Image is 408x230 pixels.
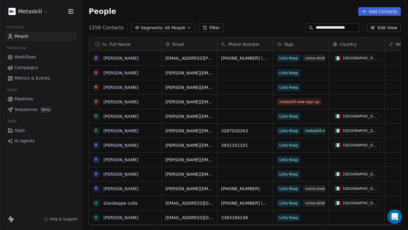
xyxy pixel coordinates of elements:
[277,200,300,207] span: Lista Keap
[221,200,269,206] span: [PHONE_NUMBER] (Work)
[343,143,378,147] div: [GEOGRAPHIC_DATA]
[95,70,98,76] div: R
[343,172,378,176] div: [GEOGRAPHIC_DATA]
[358,7,401,16] button: Add Contacts
[14,75,50,81] span: Metrics & Events
[103,186,138,191] a: [PERSON_NAME]
[303,127,351,134] span: metaskill-money-premium
[95,84,98,90] div: R
[277,113,300,120] span: Lista Keap
[14,96,33,102] span: Pipelines
[109,41,131,47] span: Full Name
[165,171,213,177] span: [PERSON_NAME][EMAIL_ADDRESS][DOMAIN_NAME]
[221,142,269,148] span: 3931331331
[172,41,184,47] span: Email
[4,43,29,52] span: Marketing
[165,84,213,90] span: [PERSON_NAME][EMAIL_ADDRESS][DOMAIN_NAME]
[221,128,269,134] span: 3287020263
[95,171,98,177] div: R
[165,157,213,163] span: [PERSON_NAME][EMAIL_ADDRESS][DOMAIN_NAME]
[165,215,213,221] span: [EMAIL_ADDRESS][DOMAIN_NAME]
[367,24,401,32] button: Edit View
[103,114,138,119] a: [PERSON_NAME]
[277,156,300,163] span: Lista Keap
[95,214,98,221] div: R
[5,125,76,135] a: Apps
[103,85,138,90] a: [PERSON_NAME]
[5,52,76,62] a: Workflows
[103,215,138,220] a: [PERSON_NAME]
[89,24,124,31] span: 1256 Contacts
[165,113,213,119] span: [PERSON_NAME][EMAIL_ADDRESS][PERSON_NAME][DOMAIN_NAME]
[14,127,25,134] span: Apps
[5,63,76,73] a: Campaigns
[95,200,98,206] div: G
[89,7,116,16] span: People
[5,73,76,83] a: Metrics & Events
[103,99,138,104] a: [PERSON_NAME]
[273,38,329,51] div: Tags
[217,38,273,51] div: Phone Number
[343,201,378,205] div: [GEOGRAPHIC_DATA]
[5,105,76,115] a: SequencesBeta
[165,55,213,61] span: [EMAIL_ADDRESS][PERSON_NAME][DOMAIN_NAME]
[14,65,38,71] span: Campaigns
[303,55,349,62] span: corso-strategia-morale
[303,185,351,192] span: corso-investire-in-azioni
[4,85,20,94] span: Sales
[277,127,300,134] span: Lista Keap
[14,33,29,39] span: People
[343,56,378,60] div: [GEOGRAPHIC_DATA]
[343,129,378,133] div: [GEOGRAPHIC_DATA]
[103,157,138,162] a: [PERSON_NAME]
[165,128,213,134] span: [PERSON_NAME][EMAIL_ADDRESS][DOMAIN_NAME]
[95,99,98,105] div: R
[165,186,213,192] span: [PERSON_NAME][EMAIL_ADDRESS][DOMAIN_NAME]
[277,185,300,192] span: Lista Keap
[103,172,138,177] a: [PERSON_NAME]
[277,55,300,62] span: Lista Keap
[277,171,300,178] span: Lista Keap
[103,143,138,148] a: [PERSON_NAME]
[4,23,27,32] span: Contacts
[50,217,77,222] span: Help & Support
[277,214,300,221] span: Lista Keap
[95,142,98,148] div: R
[165,142,213,148] span: [PERSON_NAME][EMAIL_ADDRESS][DOMAIN_NAME]
[165,200,213,206] span: [EMAIL_ADDRESS][DOMAIN_NAME]
[7,6,49,17] button: Metaskill
[343,187,378,191] div: [GEOGRAPHIC_DATA]
[221,186,269,192] span: [PHONE_NUMBER]
[277,98,322,106] span: metaskill-new-sign-up
[277,69,300,77] span: Lista Keap
[277,142,300,149] span: Lista Keap
[95,128,98,134] div: R
[329,38,384,51] div: Country
[103,128,138,133] a: [PERSON_NAME]
[95,113,98,119] div: R
[103,56,138,61] a: [PERSON_NAME]
[221,215,269,221] span: 3384166148
[89,51,162,225] div: grid
[40,107,52,113] span: Beta
[228,41,260,47] span: Phone Number
[387,210,402,224] div: Open Intercom Messenger
[5,94,76,104] a: Pipelines
[103,201,138,206] a: Gianbeppe colla
[284,41,293,47] span: Tags
[340,41,357,47] span: Country
[14,138,35,144] span: AI Agents
[165,25,185,31] span: All People
[103,71,138,75] a: [PERSON_NAME]
[14,54,36,60] span: Workflows
[4,117,19,126] span: Tools
[5,136,76,146] a: AI Agents
[165,99,213,105] span: [PERSON_NAME][EMAIL_ADDRESS][DOMAIN_NAME]
[44,217,77,222] a: Help & Support
[89,38,161,51] div: Full Name
[95,185,98,192] div: R
[303,200,349,207] span: corso-strategia-morale
[165,70,213,76] span: [PERSON_NAME][EMAIL_ADDRESS][DOMAIN_NAME]
[95,55,98,61] div: R
[162,38,217,51] div: Email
